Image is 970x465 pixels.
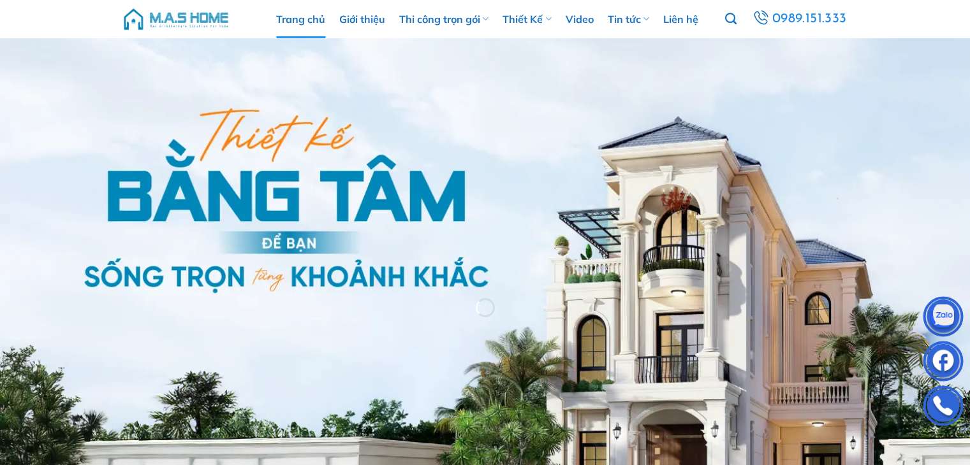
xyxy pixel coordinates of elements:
a: Tìm kiếm [725,6,737,32]
a: 0989.151.333 [751,8,848,31]
img: Facebook [924,344,962,382]
img: Phone [924,389,962,427]
span: 0989.151.333 [772,8,847,30]
img: Zalo [924,299,962,338]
